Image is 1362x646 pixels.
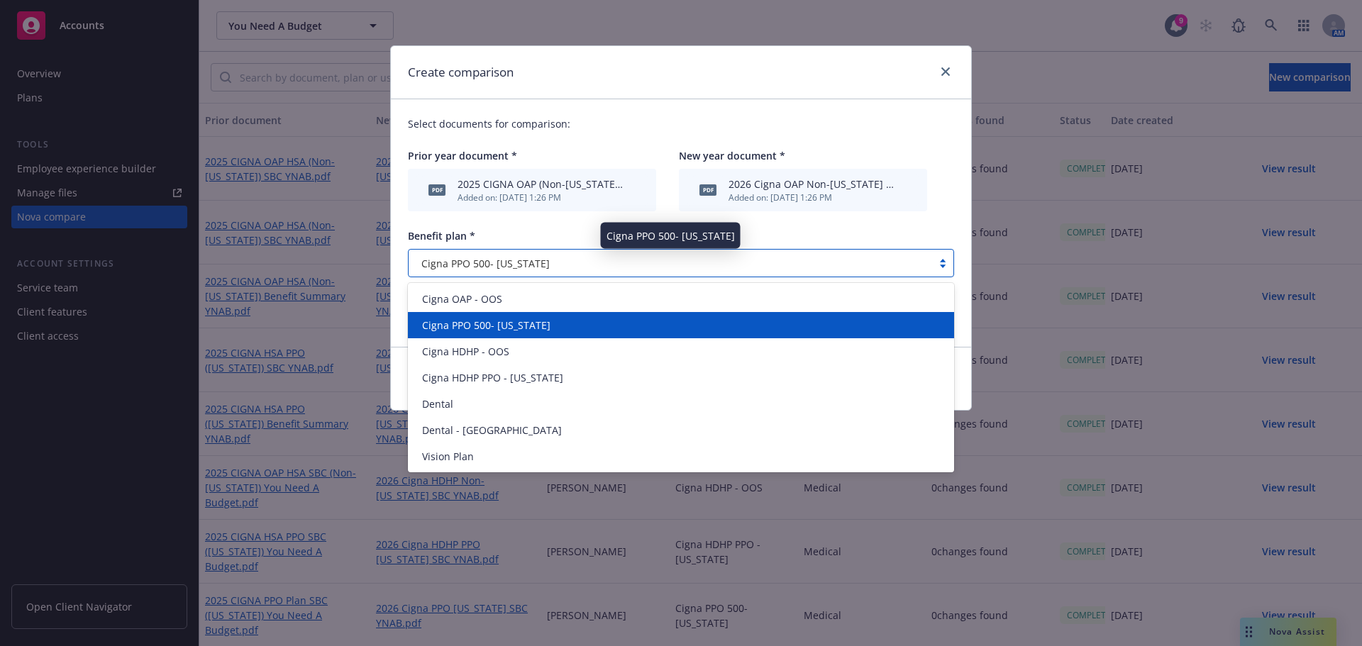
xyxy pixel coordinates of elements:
button: archive file [631,183,642,198]
span: Dental [422,396,453,411]
span: Cigna OAP - OOS [422,291,502,306]
span: Prior year document * [408,149,517,162]
span: Cigna PPO 500- [US_STATE] [421,256,550,271]
div: Added on: [DATE] 1:26 PM [458,191,625,204]
h1: Create comparison [408,63,514,82]
div: 2025 CIGNA OAP (Non-[US_STATE]) Benefit Summary YNAB.pdf [458,177,625,191]
button: archive file [902,183,913,198]
span: Cigna HDHP - OOS [422,344,509,359]
span: pdf [428,184,445,195]
span: Dental - [GEOGRAPHIC_DATA] [422,423,562,438]
p: Select documents for comparison: [408,116,954,131]
span: Vision Plan [422,449,474,464]
span: Cigna HDHP PPO - [US_STATE] [422,370,563,385]
a: close [937,63,954,80]
span: pdf [699,184,716,195]
span: Cigna PPO 500- [US_STATE] [416,256,925,271]
span: Benefit plan * [408,229,475,243]
span: New year document * [679,149,785,162]
div: Added on: [DATE] 1:26 PM [729,191,896,204]
span: Cigna PPO 500- [US_STATE] [422,318,550,333]
div: 2026 Cigna OAP Non-[US_STATE] Benefit Summary YNAB.pdf [729,177,896,191]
